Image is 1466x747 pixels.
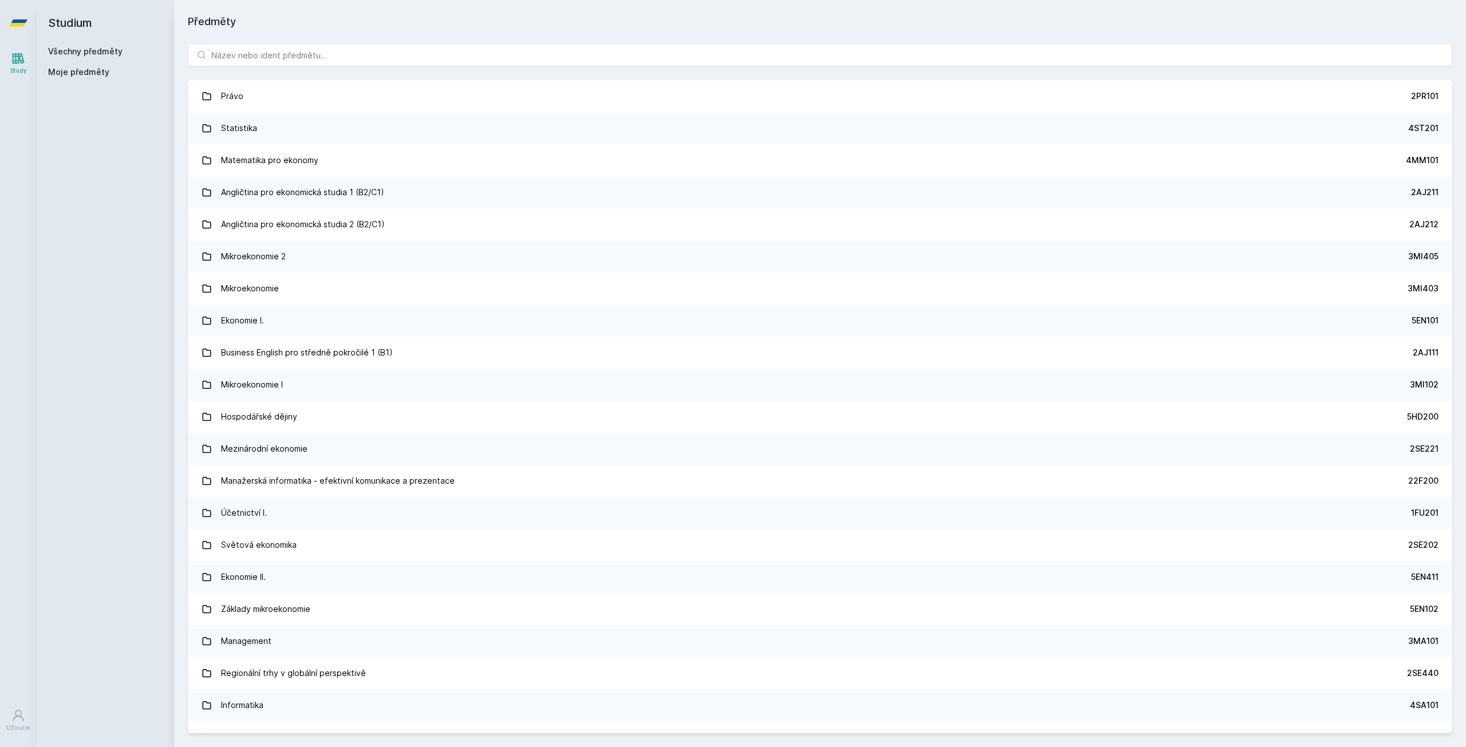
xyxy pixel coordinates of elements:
[1412,315,1439,326] div: 5EN101
[221,469,455,492] div: Manažerská informatika - efektivní komunikace a prezentace
[188,689,1452,721] a: Informatika 4SA101
[221,341,393,364] div: Business English pro středně pokročilé 1 (B1)
[188,369,1452,401] a: Mikroekonomie I 3MI102
[188,272,1452,305] a: Mikroekonomie 3MI403
[1410,699,1439,711] div: 4SA101
[221,598,310,620] div: Základy mikroekonomie
[188,625,1452,657] a: Management 3MA101
[188,208,1452,240] a: Angličtina pro ekonomická studia 2 (B2/C1) 2AJ212
[48,66,109,78] span: Moje předměty
[221,149,318,172] div: Matematika pro ekonomy
[221,245,286,268] div: Mikroekonomie 2
[1411,90,1439,102] div: 2PR101
[2,703,34,738] a: Uživatel
[1411,507,1439,519] div: 1FU201
[188,305,1452,337] a: Ekonomie I. 5EN101
[2,46,34,81] a: Study
[1408,283,1439,294] div: 3MI403
[188,433,1452,465] a: Mezinárodní ekonomie 2SE221
[10,66,27,75] div: Study
[221,566,266,588] div: Ekonomie II.
[188,337,1452,369] a: Business English pro středně pokročilé 1 (B1) 2AJ111
[188,14,1452,30] h1: Předměty
[221,694,263,717] div: Informatika
[1408,732,1439,743] div: 2OP401
[1413,347,1439,358] div: 2AJ111
[221,85,243,108] div: Právo
[221,662,366,685] div: Regionální trhy v globální perspektivě
[221,533,297,556] div: Světová ekonomika
[188,593,1452,625] a: Základy mikroekonomie 5EN102
[188,529,1452,561] a: Světová ekonomika 2SE202
[1411,187,1439,198] div: 2AJ211
[221,501,267,524] div: Účetnictví I.
[1411,571,1439,583] div: 5EN411
[221,117,257,140] div: Statistika
[1410,379,1439,390] div: 3MI102
[221,437,308,460] div: Mezinárodní ekonomie
[188,240,1452,272] a: Mikroekonomie 2 3MI405
[188,497,1452,529] a: Účetnictví I. 1FU201
[221,213,385,236] div: Angličtina pro ekonomická studia 2 (B2/C1)
[188,176,1452,208] a: Angličtina pro ekonomická studia 1 (B2/C1) 2AJ211
[188,144,1452,176] a: Matematika pro ekonomy 4MM101
[188,401,1452,433] a: Hospodářské dějiny 5HD200
[1407,411,1439,422] div: 5HD200
[1410,443,1439,454] div: 2SE221
[221,405,297,428] div: Hospodářské dějiny
[188,112,1452,144] a: Statistika 4ST201
[188,561,1452,593] a: Ekonomie II. 5EN411
[188,657,1452,689] a: Regionální trhy v globální perspektivě 2SE440
[188,465,1452,497] a: Manažerská informatika - efektivní komunikace a prezentace 22F200
[221,181,384,204] div: Angličtina pro ekonomická studia 1 (B2/C1)
[6,724,30,732] div: Uživatel
[1408,251,1439,262] div: 3MI405
[1410,603,1439,615] div: 5EN102
[221,630,271,653] div: Management
[1408,539,1439,551] div: 2SE202
[221,277,279,300] div: Mikroekonomie
[1408,475,1439,487] div: 22F200
[1409,219,1439,230] div: 2AJ212
[1408,635,1439,647] div: 3MA101
[1408,122,1439,134] div: 4ST201
[221,309,264,332] div: Ekonomie I.
[188,80,1452,112] a: Právo 2PR101
[221,373,283,396] div: Mikroekonomie I
[188,44,1452,66] input: Název nebo ident předmětu…
[1406,155,1439,166] div: 4MM101
[48,46,123,56] a: Všechny předměty
[1407,667,1439,679] div: 2SE440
